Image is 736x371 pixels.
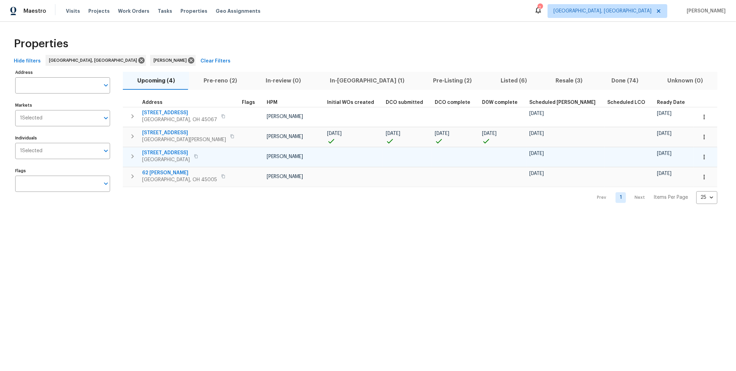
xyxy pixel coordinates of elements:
button: Open [101,80,111,90]
span: [DATE] [327,131,342,136]
div: [PERSON_NAME] [150,55,196,66]
span: DCO submitted [386,100,423,105]
span: Pre-Listing (2) [423,76,482,86]
nav: Pagination Navigation [591,191,717,204]
span: Address [142,100,163,105]
span: [DATE] [529,131,544,136]
span: [STREET_ADDRESS] [142,129,226,136]
span: [DATE] [386,131,400,136]
span: [DATE] [482,131,497,136]
span: Properties [14,40,68,47]
span: [DATE] [529,151,544,156]
div: [GEOGRAPHIC_DATA], [GEOGRAPHIC_DATA] [46,55,146,66]
span: [DATE] [435,131,449,136]
button: Clear Filters [198,55,233,68]
span: Resale (3) [546,76,593,86]
span: [PERSON_NAME] [267,154,303,159]
label: Markets [15,103,110,107]
span: Work Orders [118,8,149,14]
span: [DATE] [657,151,671,156]
div: 2 [538,4,542,11]
button: Hide filters [11,55,43,68]
span: [GEOGRAPHIC_DATA], OH 45067 [142,116,217,123]
span: Scheduled LCO [607,100,645,105]
span: Flags [242,100,255,105]
span: HPM [267,100,277,105]
span: 62 [PERSON_NAME] [142,169,217,176]
span: Initial WOs created [327,100,374,105]
label: Flags [15,169,110,173]
span: [DATE] [657,111,671,116]
span: [PERSON_NAME] [267,134,303,139]
span: [GEOGRAPHIC_DATA][PERSON_NAME] [142,136,226,143]
span: [GEOGRAPHIC_DATA], [GEOGRAPHIC_DATA] [49,57,140,64]
span: D0W complete [482,100,518,105]
span: [DATE] [657,171,671,176]
label: Individuals [15,136,110,140]
span: [STREET_ADDRESS] [142,149,190,156]
span: [DATE] [657,131,671,136]
span: Properties [180,8,207,14]
span: Unknown (0) [657,76,713,86]
span: Tasks [158,9,172,13]
span: Pre-reno (2) [193,76,247,86]
span: Ready Date [657,100,685,105]
span: Hide filters [14,57,41,66]
span: [DATE] [529,111,544,116]
span: [PERSON_NAME] [267,114,303,119]
span: DCO complete [435,100,470,105]
a: Goto page 1 [616,192,626,203]
label: Address [15,70,110,75]
span: [GEOGRAPHIC_DATA] [142,156,190,163]
span: [STREET_ADDRESS] [142,109,217,116]
span: [GEOGRAPHIC_DATA], [GEOGRAPHIC_DATA] [553,8,651,14]
span: Upcoming (4) [127,76,185,86]
span: In-review (0) [256,76,311,86]
span: Scheduled [PERSON_NAME] [529,100,596,105]
button: Open [101,146,111,156]
button: Open [101,113,111,123]
span: Projects [88,8,110,14]
span: [PERSON_NAME] [154,57,189,64]
span: Visits [66,8,80,14]
span: [PERSON_NAME] [267,174,303,179]
span: [GEOGRAPHIC_DATA], OH 45005 [142,176,217,183]
span: 1 Selected [20,148,42,154]
span: In-[GEOGRAPHIC_DATA] (1) [320,76,414,86]
span: Geo Assignments [216,8,261,14]
span: Listed (6) [490,76,537,86]
div: 25 [696,188,717,206]
span: Clear Filters [200,57,230,66]
span: Done (74) [601,76,649,86]
span: Maestro [23,8,46,14]
span: 1 Selected [20,115,42,121]
p: Items Per Page [654,194,688,201]
span: [DATE] [529,171,544,176]
button: Open [101,179,111,188]
span: [PERSON_NAME] [684,8,726,14]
